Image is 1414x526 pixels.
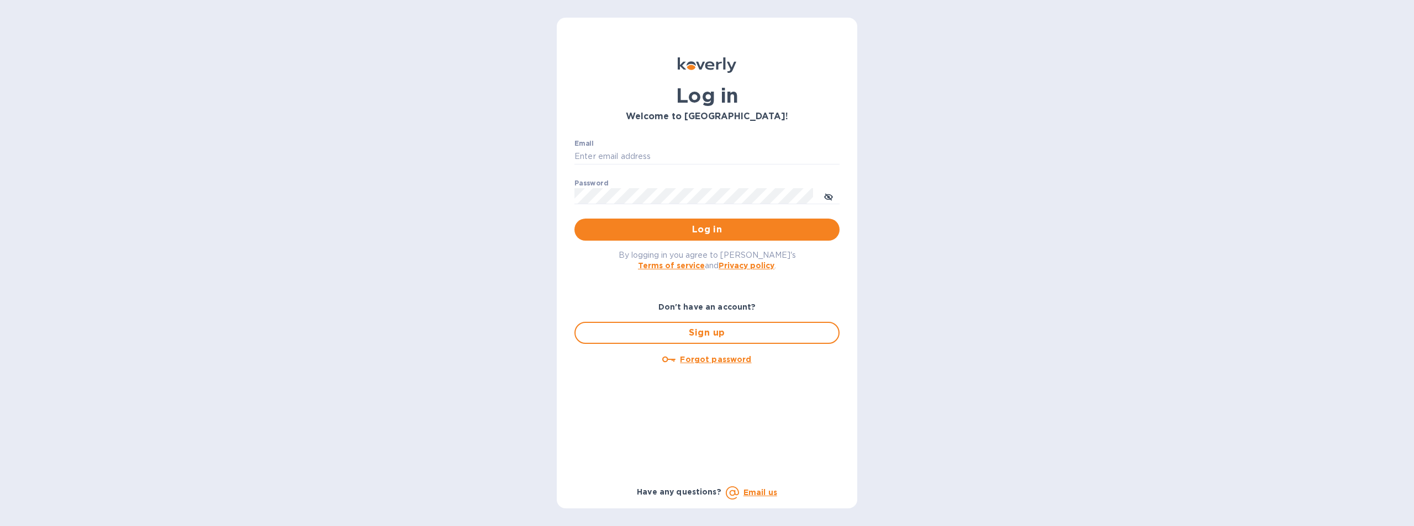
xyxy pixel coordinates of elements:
[817,185,840,207] button: toggle password visibility
[619,251,796,270] span: By logging in you agree to [PERSON_NAME]'s and .
[574,111,840,122] h3: Welcome to [GEOGRAPHIC_DATA]!
[658,302,756,311] b: Don't have an account?
[678,57,736,73] img: Koverly
[574,84,840,107] h1: Log in
[583,223,831,236] span: Log in
[574,219,840,241] button: Log in
[574,322,840,344] button: Sign up
[574,180,608,187] label: Password
[743,488,777,497] a: Email us
[638,261,705,270] a: Terms of service
[574,140,594,147] label: Email
[637,487,721,496] b: Have any questions?
[584,326,830,339] span: Sign up
[574,148,840,165] input: Enter email address
[719,261,774,270] a: Privacy policy
[680,355,751,364] u: Forgot password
